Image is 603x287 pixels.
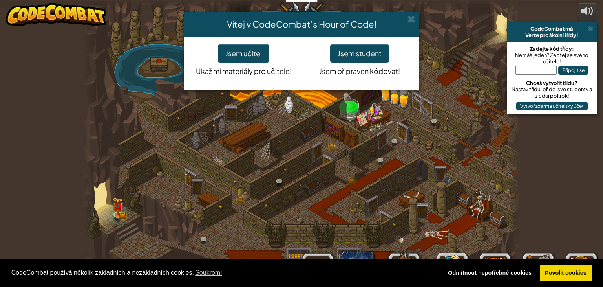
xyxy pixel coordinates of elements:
p: Ukaž mi materiály pro učitele! [192,63,296,77]
a: allow cookies [540,265,592,281]
h4: Vítej v CodeCombat’s Hour of Code! [190,18,413,30]
a: learn more about cookies [194,267,223,279]
p: Jsem připraven kódovat! [307,63,411,77]
a: deny cookies [443,265,537,281]
button: Jsem učitel [218,44,269,63]
span: CodeCombat používá několik základních a nezákladních cookies. [11,267,437,279]
button: Jsem student [330,44,389,63]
